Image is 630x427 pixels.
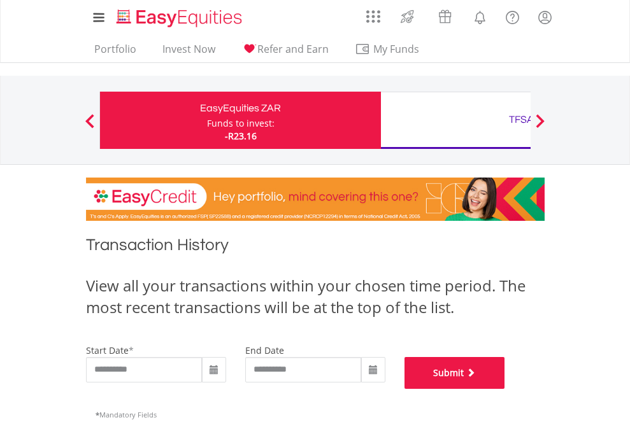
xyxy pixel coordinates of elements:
[86,344,129,356] label: start date
[529,3,561,31] a: My Profile
[496,3,529,29] a: FAQ's and Support
[397,6,418,27] img: thrive-v2.svg
[108,99,373,117] div: EasyEquities ZAR
[527,120,553,133] button: Next
[86,275,545,319] div: View all your transactions within your chosen time period. The most recent transactions will be a...
[89,43,141,62] a: Portfolio
[434,6,455,27] img: vouchers-v2.svg
[225,130,257,142] span: -R23.16
[366,10,380,24] img: grid-menu-icon.svg
[358,3,389,24] a: AppsGrid
[257,42,329,56] span: Refer and Earn
[96,410,157,419] span: Mandatory Fields
[207,117,275,130] div: Funds to invest:
[464,3,496,29] a: Notifications
[114,8,247,29] img: EasyEquities_Logo.png
[245,344,284,356] label: end date
[157,43,220,62] a: Invest Now
[426,3,464,27] a: Vouchers
[236,43,334,62] a: Refer and Earn
[77,120,103,133] button: Previous
[355,41,438,57] span: My Funds
[86,234,545,262] h1: Transaction History
[111,3,247,29] a: Home page
[86,178,545,221] img: EasyCredit Promotion Banner
[404,357,505,389] button: Submit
